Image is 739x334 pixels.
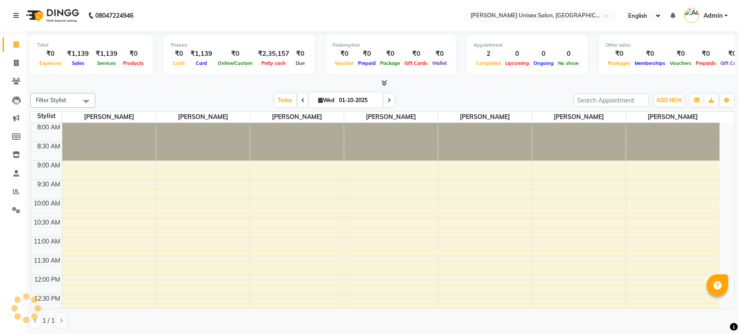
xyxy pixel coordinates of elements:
img: logo [22,3,81,28]
span: No show [556,60,581,66]
span: Sales [70,60,87,66]
span: Products [121,60,146,66]
div: 10:00 AM [32,199,62,208]
div: 9:00 AM [35,161,62,170]
div: ₹1,139 [92,49,121,59]
span: Ongoing [531,60,556,66]
div: Finance [171,42,308,49]
span: [PERSON_NAME] [156,112,250,122]
div: 10:30 AM [32,218,62,227]
span: Completed [474,60,503,66]
span: Gift Cards [402,60,430,66]
span: [PERSON_NAME] [532,112,626,122]
span: Petty cash [259,60,288,66]
div: ₹0 [121,49,146,59]
span: Services [95,60,118,66]
div: Appointment [474,42,581,49]
span: Voucher [332,60,356,66]
div: 11:00 AM [32,237,62,246]
span: Today [274,93,296,107]
div: ₹0 [668,49,694,59]
input: Search Appointment [573,93,649,107]
div: ₹0 [633,49,668,59]
span: [PERSON_NAME] [626,112,720,122]
div: 12:00 PM [32,275,62,284]
span: Due [294,60,307,66]
img: Admin [684,8,699,23]
div: 8:30 AM [35,142,62,151]
div: ₹0 [37,49,64,59]
div: ₹0 [293,49,308,59]
div: ₹0 [332,49,356,59]
span: Package [378,60,402,66]
span: [PERSON_NAME] [344,112,438,122]
span: Memberships [633,60,668,66]
span: [PERSON_NAME] [438,112,532,122]
span: Online/Custom [216,60,255,66]
div: 11:30 AM [32,256,62,265]
div: ₹1,139 [64,49,92,59]
span: [PERSON_NAME] [250,112,344,122]
div: ₹0 [356,49,378,59]
div: 2 [474,49,503,59]
span: Vouchers [668,60,694,66]
span: ADD NEW [656,97,682,103]
div: 0 [531,49,556,59]
span: Upcoming [503,60,531,66]
button: ADD NEW [654,94,684,106]
span: Card [194,60,209,66]
div: ₹0 [216,49,255,59]
span: Admin [704,11,723,20]
span: Filter Stylist [36,96,66,103]
div: Total [37,42,146,49]
div: ₹0 [171,49,187,59]
div: ₹0 [430,49,449,59]
div: Redemption [332,42,449,49]
div: 12:30 PM [32,294,62,303]
div: ₹0 [694,49,718,59]
div: 0 [503,49,531,59]
span: Wallet [430,60,449,66]
div: Stylist [31,112,62,121]
span: 1 / 1 [42,316,55,325]
div: ₹2,35,157 [255,49,293,59]
span: Prepaid [356,60,378,66]
span: Prepaids [694,60,718,66]
div: 9:30 AM [35,180,62,189]
span: Wed [316,97,336,103]
div: ₹1,139 [187,49,216,59]
span: [PERSON_NAME] [62,112,156,122]
div: ₹0 [378,49,402,59]
div: 8:00 AM [35,123,62,132]
span: Cash [171,60,187,66]
span: Expenses [37,60,64,66]
div: ₹0 [606,49,633,59]
div: 0 [556,49,581,59]
span: Packages [606,60,633,66]
b: 08047224946 [95,3,133,28]
div: ₹0 [402,49,430,59]
input: 2025-10-01 [336,94,380,107]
